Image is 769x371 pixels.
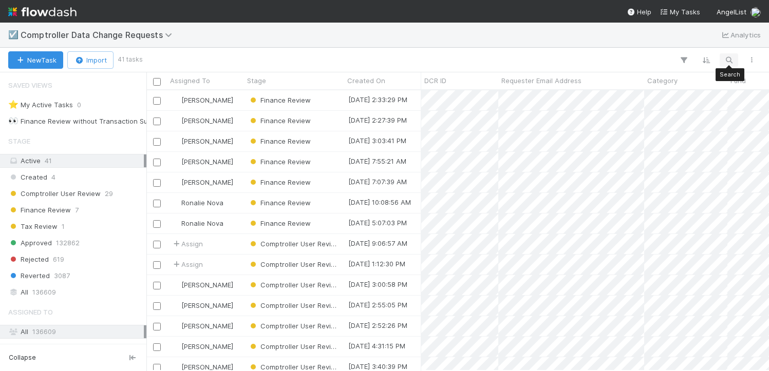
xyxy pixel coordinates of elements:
[248,95,311,105] div: Finance Review
[348,156,406,166] div: [DATE] 7:55:21 AM
[348,279,407,289] div: [DATE] 3:00:58 PM
[171,259,203,269] div: Assign
[8,286,144,299] div: All
[171,157,233,167] div: [PERSON_NAME]
[248,321,339,331] div: Comptroller User Review
[348,238,407,248] div: [DATE] 9:06:57 AM
[172,281,180,289] img: avatar_b18de8e2-1483-4e81-aa60-0a3d21592880.png
[248,322,341,330] span: Comptroller User Review
[153,97,161,105] input: Toggle Row Selected
[172,219,180,227] img: avatar_0d9988fd-9a15-4cc7-ad96-88feab9e0fa9.png
[45,157,52,165] span: 41
[181,219,223,227] span: Ronalie Nova
[75,204,79,217] span: 7
[77,99,81,111] span: 0
[248,240,341,248] span: Comptroller User Review
[8,131,30,151] span: Stage
[153,323,161,330] input: Toggle Row Selected
[171,198,223,208] div: Ronalie Nova
[348,94,407,105] div: [DATE] 2:33:29 PM
[153,282,161,289] input: Toggle Row Selected
[8,302,53,322] span: Assigned To
[171,136,233,146] div: [PERSON_NAME]
[67,51,114,69] button: Import
[171,239,203,249] span: Assign
[8,116,18,125] span: 👀
[118,55,143,64] small: 41 tasks
[172,342,180,350] img: avatar_b18de8e2-1483-4e81-aa60-0a3d21592880.png
[63,342,86,355] span: 136053
[248,96,311,104] span: Finance Review
[348,259,405,269] div: [DATE] 1:12:30 PM
[248,341,339,352] div: Comptroller User Review
[170,75,210,86] span: Assigned To
[248,300,339,310] div: Comptroller User Review
[171,321,233,331] div: [PERSON_NAME]
[248,259,339,269] div: Comptroller User Review
[153,241,161,248] input: Toggle Row Selected
[153,302,161,310] input: Toggle Row Selected
[8,204,71,217] span: Finance Review
[248,260,341,268] span: Comptroller User Review
[171,95,233,105] div: [PERSON_NAME]
[153,200,161,207] input: Toggle Row Selected
[627,7,651,17] div: Help
[181,96,233,104] span: [PERSON_NAME]
[248,116,311,125] span: Finance Review
[153,78,161,86] input: Toggle All Rows Selected
[348,197,411,207] div: [DATE] 10:08:56 AM
[8,187,101,200] span: Comptroller User Review
[248,219,311,227] span: Finance Review
[248,363,341,371] span: Comptroller User Review
[8,75,52,95] span: Saved Views
[53,253,64,266] span: 619
[171,177,233,187] div: [PERSON_NAME]
[8,51,63,69] button: NewTask
[8,154,144,167] div: Active
[171,300,233,310] div: [PERSON_NAME]
[172,96,180,104] img: avatar_c7c7de23-09de-42ad-8e02-7981c37ee075.png
[660,8,700,16] span: My Tasks
[248,198,311,208] div: Finance Review
[172,137,180,145] img: avatar_c7c7de23-09de-42ad-8e02-7981c37ee075.png
[8,237,52,249] span: Approved
[62,220,65,233] span: 1
[660,7,700,17] a: My Tasks
[348,218,407,228] div: [DATE] 5:07:03 PM
[348,341,405,351] div: [DATE] 4:31:15 PM
[248,158,311,166] span: Finance Review
[153,159,161,166] input: Toggle Row Selected
[181,158,233,166] span: [PERSON_NAME]
[717,8,746,16] span: AngelList
[348,177,407,187] div: [DATE] 7:07:39 AM
[56,237,80,249] span: 132862
[751,7,761,17] img: avatar_e7d5656d-bda2-4d83-89d6-b6f9721f96bd.png
[153,220,161,228] input: Toggle Row Selected
[248,301,341,309] span: Comptroller User Review
[248,157,311,167] div: Finance Review
[181,178,233,186] span: [PERSON_NAME]
[248,342,341,350] span: Comptroller User Review
[9,353,36,362] span: Collapse
[181,363,233,371] span: [PERSON_NAME]
[647,75,678,86] span: Category
[172,178,180,186] img: avatar_e5ec2f5b-afc7-4357-8cf1-2139873d70b1.png
[8,253,49,266] span: Rejected
[153,179,161,187] input: Toggle Row Selected
[248,281,341,289] span: Comptroller User Review
[348,115,407,125] div: [DATE] 2:27:39 PM
[8,220,58,233] span: Tax Review
[8,30,18,39] span: ☑️
[153,138,161,146] input: Toggle Row Selected
[248,137,311,145] span: Finance Review
[730,75,746,86] span: Fund
[153,261,161,269] input: Toggle Row Selected
[32,286,56,299] span: 136609
[8,342,144,355] div: Unassigned
[153,343,161,351] input: Toggle Row Selected
[248,115,311,126] div: Finance Review
[248,280,339,290] div: Comptroller User Review
[181,342,233,350] span: [PERSON_NAME]
[21,30,177,40] span: Comptroller Data Change Requests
